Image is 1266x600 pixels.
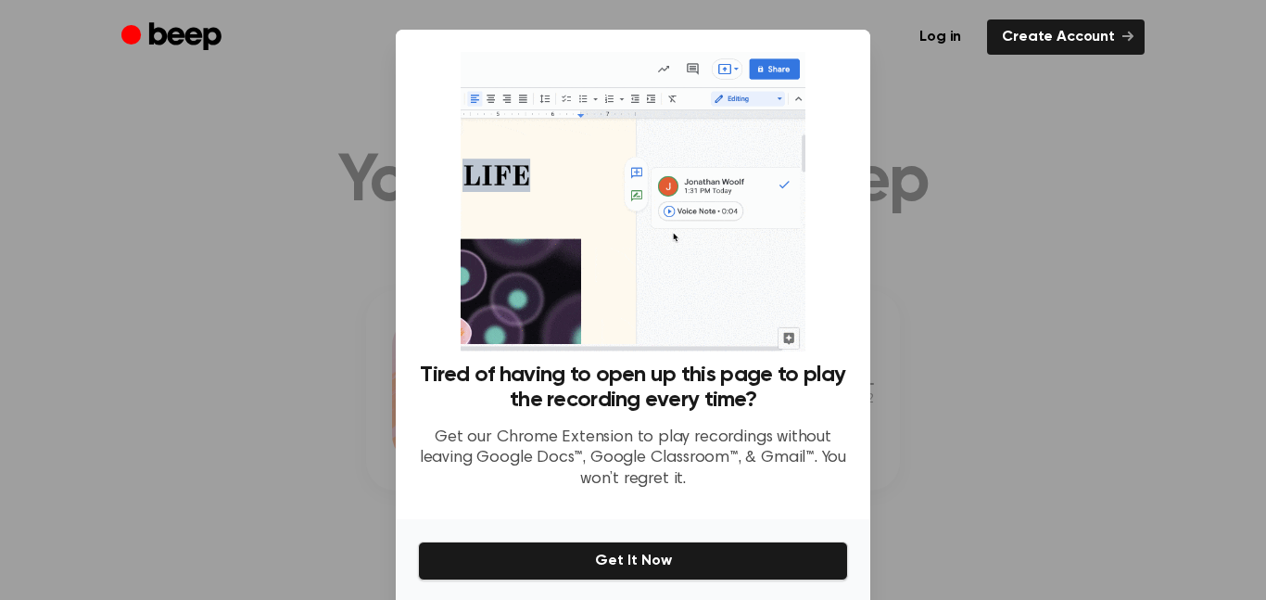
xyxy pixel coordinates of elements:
a: Log in [905,19,976,55]
p: Get our Chrome Extension to play recordings without leaving Google Docs™, Google Classroom™, & Gm... [418,428,848,491]
button: Get It Now [418,542,848,581]
a: Create Account [987,19,1145,55]
img: Beep extension in action [461,52,804,351]
h3: Tired of having to open up this page to play the recording every time? [418,363,848,413]
a: Beep [121,19,226,56]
